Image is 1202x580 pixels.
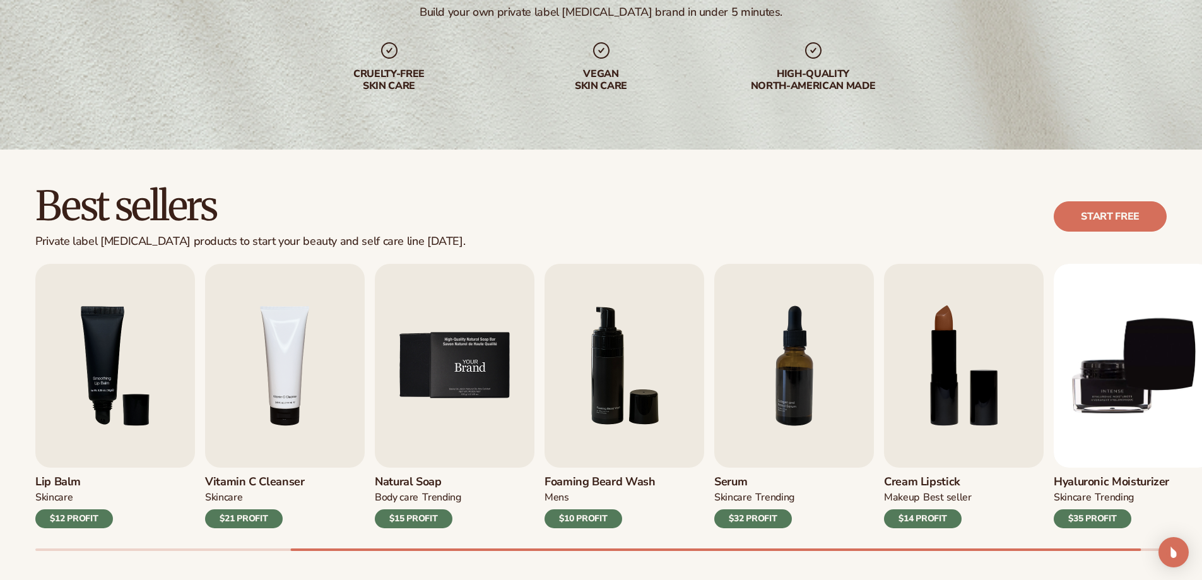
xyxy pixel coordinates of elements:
[1054,509,1131,528] div: $35 PROFIT
[205,491,242,504] div: Skincare
[884,509,962,528] div: $14 PROFIT
[205,475,305,489] h3: Vitamin C Cleanser
[205,264,365,528] a: 4 / 9
[205,509,283,528] div: $21 PROFIT
[733,68,894,92] div: High-quality North-american made
[375,264,534,528] a: 5 / 9
[35,491,73,504] div: SKINCARE
[714,509,792,528] div: $32 PROFIT
[35,264,195,528] a: 3 / 9
[714,264,874,528] a: 7 / 9
[1158,537,1189,567] div: Open Intercom Messenger
[521,68,682,92] div: Vegan skin care
[884,475,972,489] h3: Cream Lipstick
[545,509,622,528] div: $10 PROFIT
[884,491,919,504] div: MAKEUP
[545,475,656,489] h3: Foaming beard wash
[1054,475,1169,489] h3: Hyaluronic moisturizer
[309,68,470,92] div: Cruelty-free skin care
[1054,201,1167,232] a: Start free
[375,509,452,528] div: $15 PROFIT
[714,491,751,504] div: SKINCARE
[884,264,1044,528] a: 8 / 9
[35,475,113,489] h3: Lip Balm
[375,475,461,489] h3: Natural Soap
[420,5,782,20] div: Build your own private label [MEDICAL_DATA] brand in under 5 minutes.
[35,509,113,528] div: $12 PROFIT
[375,264,534,468] img: Shopify Image 9
[35,235,465,249] div: Private label [MEDICAL_DATA] products to start your beauty and self care line [DATE].
[545,491,569,504] div: mens
[755,491,794,504] div: TRENDING
[714,475,794,489] h3: Serum
[923,491,972,504] div: BEST SELLER
[35,185,465,227] h2: Best sellers
[545,264,704,528] a: 6 / 9
[375,491,418,504] div: BODY Care
[422,491,461,504] div: TRENDING
[1095,491,1133,504] div: TRENDING
[1054,491,1091,504] div: SKINCARE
